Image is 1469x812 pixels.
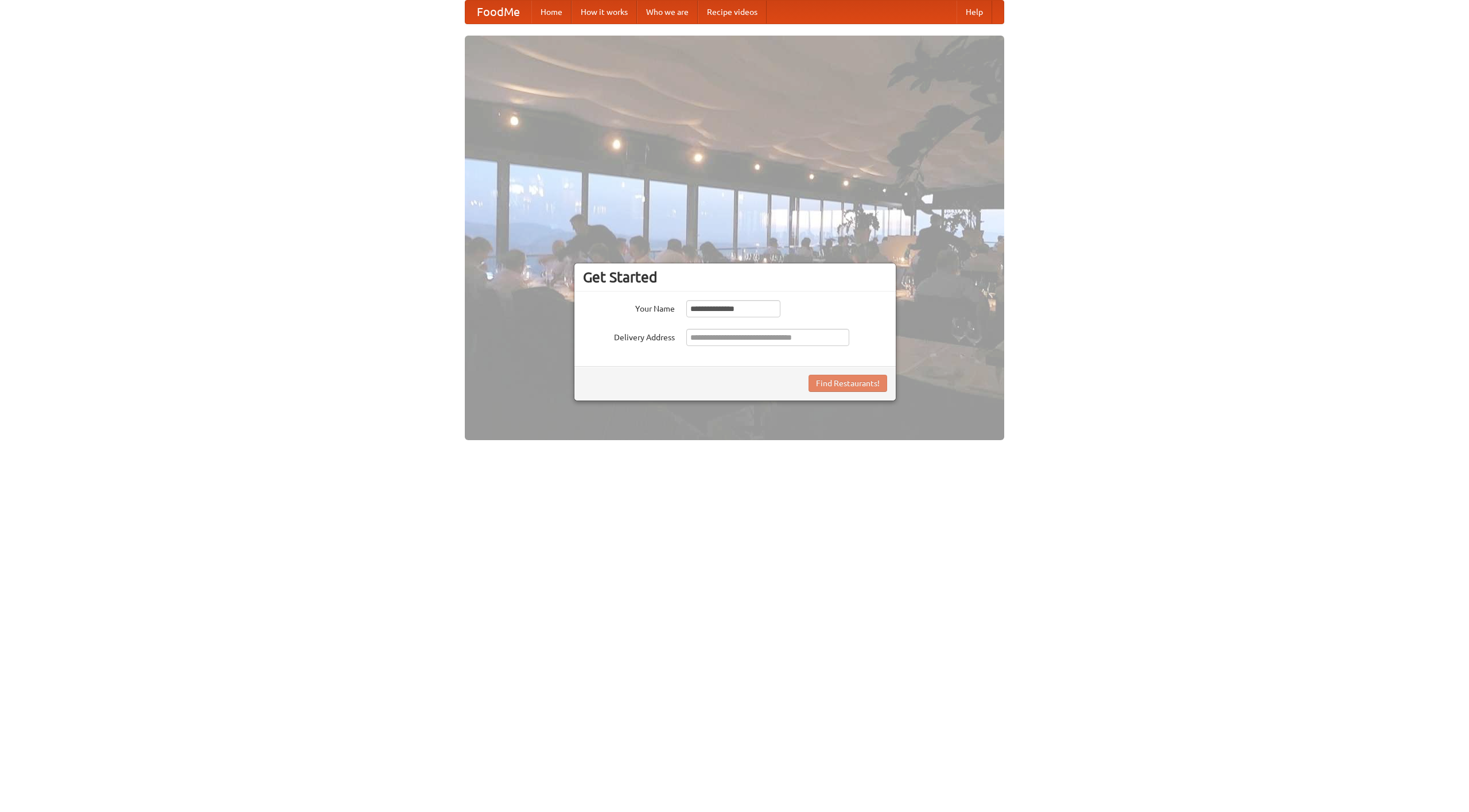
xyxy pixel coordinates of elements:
h3: Get Started [583,269,887,286]
a: FoodMe [465,1,531,24]
button: Find Restaurants! [809,375,887,392]
a: Home [531,1,572,24]
a: Recipe videos [698,1,767,24]
a: How it works [572,1,637,24]
a: Who we are [637,1,698,24]
label: Your Name [583,300,675,314]
label: Delivery Address [583,329,675,343]
a: Help [957,1,992,24]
